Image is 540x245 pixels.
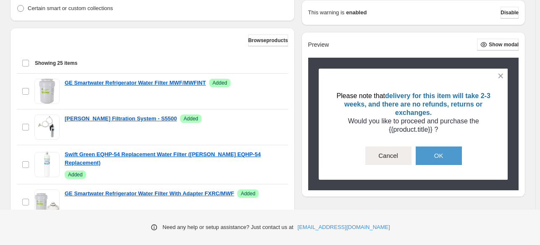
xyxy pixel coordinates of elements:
button: OK [416,146,462,165]
p: Certain smart or custom collections [28,4,113,13]
: delivery for this item will take 2-3 weeks, and there are no refunds, returns or exchanges. [344,92,490,116]
a: [EMAIL_ADDRESS][DOMAIN_NAME] [298,223,390,232]
a: [PERSON_NAME] Filtration System - S5500 [65,115,177,123]
span: Show modal [489,41,519,48]
span: Added [183,115,198,122]
p: This warning is [308,8,345,17]
button: Disable [501,7,519,19]
a: GE Smartwater Refrigerator Water Filter MWF/MWFINT [65,79,206,87]
: Would you like to proceed and purchase the {{product.title}} ? [348,117,479,133]
span: Showing 25 items [35,60,77,67]
a: Swift Green EQHP-54 Replacement Water Filter ([PERSON_NAME] EQHP-54 Replacement) [65,150,283,167]
span: Added [241,190,255,197]
img: Moen Filtration System - S5500 [34,115,60,139]
button: Browseproducts [248,35,288,46]
button: Cancel [365,146,412,165]
a: GE Smartwater Refrigerator Water Filter With Adapter FXRC/MWF [65,189,234,198]
span: Disable [501,9,519,16]
img: GE Smartwater Refrigerator Water Filter With Adapter FXRC/MWF [34,189,60,215]
span: Added [212,80,227,86]
span: Added [68,171,83,178]
strong: enabled [346,8,367,17]
img: GE Smartwater Refrigerator Water Filter MWF/MWFINT [34,79,60,104]
h2: Preview [308,41,329,48]
: Please note that [336,92,385,99]
button: Show modal [477,39,519,51]
span: Browse products [248,37,288,44]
